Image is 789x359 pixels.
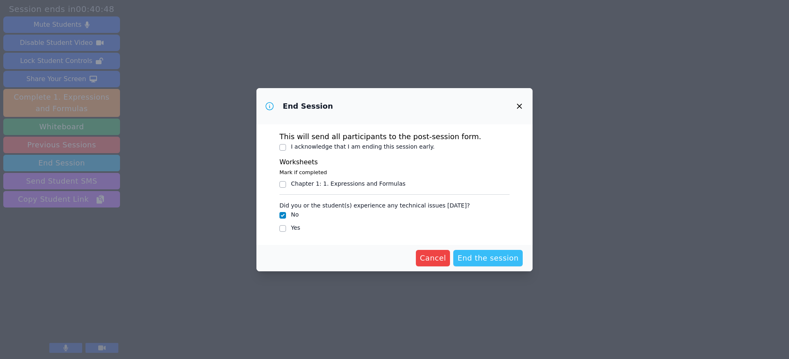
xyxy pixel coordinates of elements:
[416,250,450,266] button: Cancel
[457,252,519,264] span: End the session
[279,198,470,210] legend: Did you or the student(s) experience any technical issues [DATE]?
[453,250,523,266] button: End the session
[279,169,327,175] small: Mark if completed
[279,157,510,167] h3: Worksheets
[283,101,333,111] h3: End Session
[420,252,446,264] span: Cancel
[291,143,435,150] label: I acknowledge that I am ending this session early.
[291,224,300,231] label: Yes
[291,211,299,218] label: No
[291,179,406,188] div: Chapter 1 : 1. Expressions and Formulas
[279,131,510,142] p: This will send all participants to the post-session form.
